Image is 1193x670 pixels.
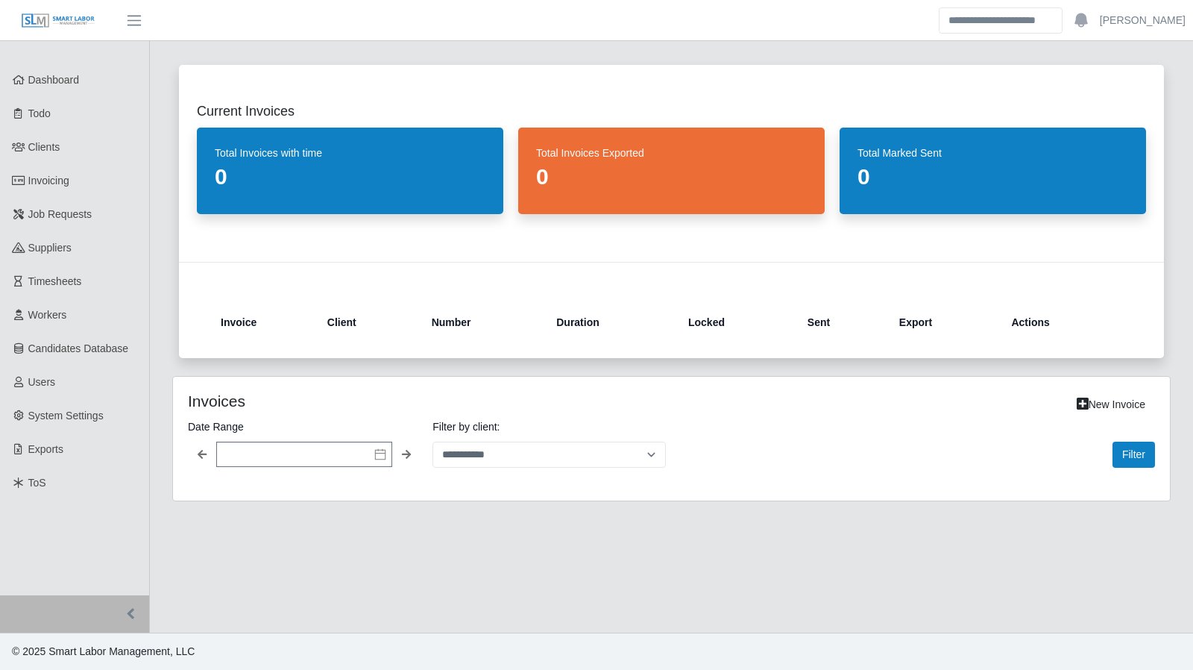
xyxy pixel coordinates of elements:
[999,304,1122,340] th: Actions
[1067,392,1155,418] a: New Invoice
[28,74,80,86] span: Dashboard
[188,392,578,410] h4: Invoices
[28,309,67,321] span: Workers
[536,145,807,160] dt: Total Invoices Exported
[857,145,1128,160] dt: Total Marked Sent
[887,304,1000,340] th: Export
[28,141,60,153] span: Clients
[28,477,46,489] span: ToS
[315,304,420,340] th: Client
[215,145,485,160] dt: Total Invoices with time
[544,304,676,340] th: Duration
[28,242,72,254] span: Suppliers
[28,107,51,119] span: Todo
[197,101,1146,122] h2: Current Invoices
[676,304,796,340] th: Locked
[796,304,887,340] th: Sent
[420,304,545,340] th: Number
[188,418,421,436] label: Date Range
[28,342,129,354] span: Candidates Database
[28,376,56,388] span: Users
[28,175,69,187] span: Invoicing
[21,13,95,29] img: SLM Logo
[536,163,807,190] dd: 0
[28,410,104,422] span: System Settings
[1100,13,1186,28] a: [PERSON_NAME]
[215,163,485,190] dd: 0
[12,645,195,657] span: © 2025 Smart Labor Management, LLC
[28,443,63,455] span: Exports
[939,7,1063,34] input: Search
[1112,442,1155,468] button: Filter
[857,163,1128,190] dd: 0
[28,208,92,220] span: Job Requests
[28,275,82,287] span: Timesheets
[432,418,665,436] label: Filter by client:
[221,304,315,340] th: Invoice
